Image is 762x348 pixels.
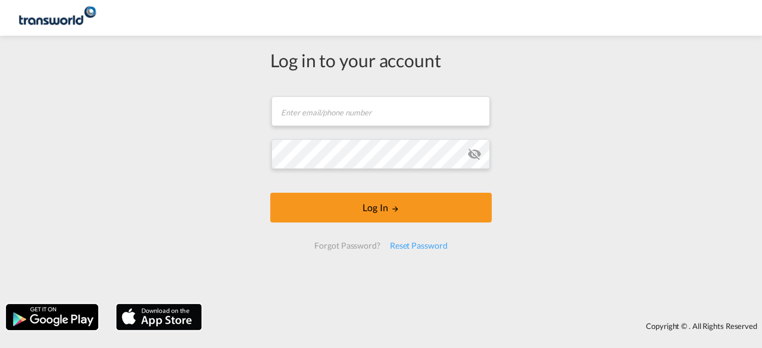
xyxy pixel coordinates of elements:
input: Enter email/phone number [271,96,490,126]
img: 2cc380806dec11f0a80b2ddbb5dcdb50.png [18,5,98,32]
md-icon: icon-eye-off [467,147,482,161]
div: Log in to your account [270,48,492,73]
img: google.png [5,303,99,331]
div: Copyright © . All Rights Reserved [208,316,762,336]
img: apple.png [115,303,203,331]
div: Reset Password [385,235,452,256]
button: LOGIN [270,193,492,222]
div: Forgot Password? [310,235,385,256]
